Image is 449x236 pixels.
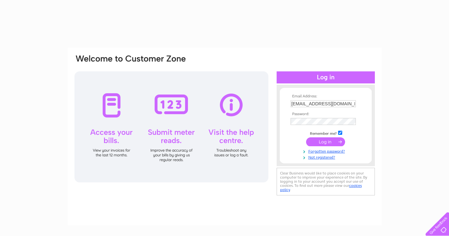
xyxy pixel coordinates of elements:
[280,183,362,192] a: cookies policy
[289,112,362,116] th: Password:
[291,148,362,154] a: Forgotten password?
[289,130,362,136] td: Remember me?
[277,168,375,195] div: Clear Business would like to place cookies on your computer to improve your experience of the sit...
[306,137,345,146] input: Submit
[289,94,362,99] th: Email Address:
[291,154,362,160] a: Not registered?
